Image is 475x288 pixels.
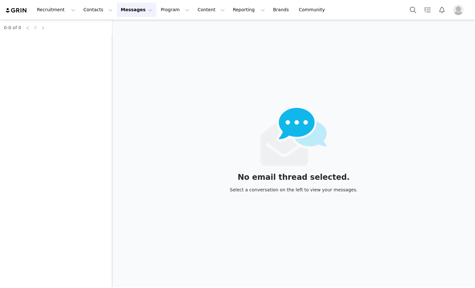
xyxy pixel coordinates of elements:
[269,3,295,17] a: Brands
[32,24,39,31] a: 0
[41,26,45,30] i: icon: right
[194,3,229,17] button: Content
[420,3,435,17] a: Tasks
[229,3,269,17] button: Reporting
[117,3,156,17] button: Messages
[453,5,463,15] img: placeholder-profile.jpg
[33,3,79,17] button: Recruitment
[260,108,327,166] img: emails-empty2x.png
[4,24,21,31] li: 0-0 of 0
[230,186,358,193] div: Select a conversation on the left to view your messages.
[24,24,31,31] li: Previous Page
[230,174,358,181] div: No email thread selected.
[157,3,193,17] button: Program
[31,24,39,31] li: 0
[295,3,332,17] a: Community
[406,3,420,17] button: Search
[5,7,28,13] img: grin logo
[39,24,47,31] li: Next Page
[435,3,449,17] button: Notifications
[449,5,470,15] button: Profile
[26,26,30,30] i: icon: left
[80,3,117,17] button: Contacts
